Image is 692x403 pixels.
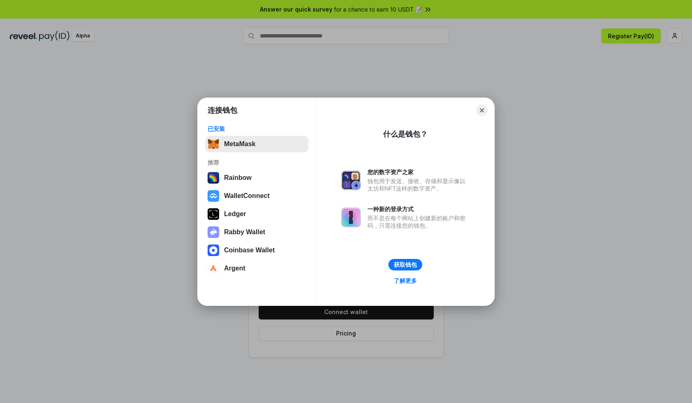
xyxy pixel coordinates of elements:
[341,170,361,190] img: svg+xml,%3Csvg%20xmlns%3D%22http%3A%2F%2Fwww.w3.org%2F2000%2Fsvg%22%20fill%3D%22none%22%20viewBox...
[224,265,245,272] div: Argent
[367,205,470,213] div: 一种新的登录方式
[224,192,270,200] div: WalletConnect
[208,226,219,238] img: svg+xml,%3Csvg%20xmlns%3D%22http%3A%2F%2Fwww.w3.org%2F2000%2Fsvg%22%20fill%3D%22none%22%20viewBox...
[224,174,252,182] div: Rainbow
[208,105,237,115] h1: 连接钱包
[208,125,306,133] div: 已安装
[208,159,306,166] div: 推荐
[208,172,219,184] img: svg+xml,%3Csvg%20width%3D%22120%22%20height%3D%22120%22%20viewBox%3D%220%200%20120%20120%22%20fil...
[367,214,470,229] div: 而不是在每个网站上创建新的账户和密码，只需连接您的钱包。
[224,228,265,236] div: Rabby Wallet
[208,190,219,202] img: svg+xml,%3Csvg%20width%3D%2228%22%20height%3D%2228%22%20viewBox%3D%220%200%2028%2028%22%20fill%3D...
[367,168,470,176] div: 您的数字资产之家
[341,207,361,227] img: svg+xml,%3Csvg%20xmlns%3D%22http%3A%2F%2Fwww.w3.org%2F2000%2Fsvg%22%20fill%3D%22none%22%20viewBox...
[205,188,309,204] button: WalletConnect
[383,129,428,139] div: 什么是钱包？
[205,136,309,152] button: MetaMask
[205,242,309,259] button: Coinbase Wallet
[224,247,275,254] div: Coinbase Wallet
[205,224,309,240] button: Rabby Wallet
[205,206,309,222] button: Ledger
[205,260,309,277] button: Argent
[208,138,219,150] img: svg+xml,%3Csvg%20fill%3D%22none%22%20height%3D%2233%22%20viewBox%3D%220%200%2035%2033%22%20width%...
[394,261,417,268] div: 获取钱包
[394,277,417,284] div: 了解更多
[208,245,219,256] img: svg+xml,%3Csvg%20width%3D%2228%22%20height%3D%2228%22%20viewBox%3D%220%200%2028%2028%22%20fill%3D...
[208,208,219,220] img: svg+xml,%3Csvg%20xmlns%3D%22http%3A%2F%2Fwww.w3.org%2F2000%2Fsvg%22%20width%3D%2228%22%20height%3...
[224,210,246,218] div: Ledger
[388,259,422,270] button: 获取钱包
[389,275,422,286] a: 了解更多
[205,170,309,186] button: Rainbow
[224,140,255,148] div: MetaMask
[367,177,470,192] div: 钱包用于发送、接收、存储和显示像以太坊和NFT这样的数字资产。
[208,263,219,274] img: svg+xml,%3Csvg%20width%3D%2228%22%20height%3D%2228%22%20viewBox%3D%220%200%2028%2028%22%20fill%3D...
[476,105,488,116] button: Close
